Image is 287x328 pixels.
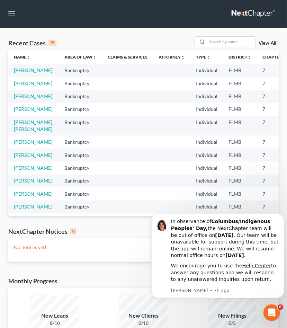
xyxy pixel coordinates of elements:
td: Bankruptcy [59,149,102,161]
div: 8/10 [30,320,79,327]
a: Chapterunfold_more [262,54,286,60]
a: [PERSON_NAME] [14,165,52,171]
td: Bankruptcy [59,64,102,77]
a: Area of Lawunfold_more [64,54,97,60]
td: FLMB [223,90,257,103]
td: FLMB [223,187,257,200]
td: Individual [190,187,223,200]
a: [PERSON_NAME] [14,106,52,112]
td: Individual [190,175,223,187]
td: Bankruptcy [59,175,102,187]
a: [PERSON_NAME] [14,80,52,86]
div: New Clients [119,312,168,320]
a: [PERSON_NAME] [14,204,52,210]
input: Search by name... [207,37,255,47]
a: View All [259,41,276,46]
a: [PERSON_NAME] [14,178,52,184]
td: Bankruptcy [59,116,102,135]
td: FLMB [223,201,257,213]
a: [PERSON_NAME] [14,93,52,99]
a: Nameunfold_more [14,54,30,60]
td: Individual [190,149,223,161]
i: unfold_more [26,55,30,60]
i: unfold_more [181,55,185,60]
td: Individual [190,135,223,148]
i: unfold_more [247,55,251,60]
div: 0 [70,228,77,234]
div: New Leads [30,312,79,320]
span: 8 [278,304,283,310]
a: [PERSON_NAME] [14,67,52,73]
td: FLMB [223,135,257,148]
a: [PERSON_NAME] [14,139,52,145]
td: Bankruptcy [59,77,102,90]
i: unfold_more [92,55,97,60]
iframe: Intercom notifications message [149,205,287,325]
td: FLMB [223,175,257,187]
td: Individual [190,77,223,90]
td: Bankruptcy [59,90,102,103]
a: [PERSON_NAME], [PERSON_NAME] [14,119,53,132]
a: Attorneyunfold_more [159,54,185,60]
td: Bankruptcy [59,213,102,226]
td: Individual [190,161,223,174]
td: Individual [190,103,223,116]
p: No notices yet! [14,244,273,251]
td: Individual [190,90,223,103]
div: 15 [48,40,56,46]
td: Individual [190,64,223,77]
a: Typeunfold_more [196,54,210,60]
div: NextChapter Notices [8,227,77,236]
td: FLMB [223,161,257,174]
a: [PERSON_NAME] [14,152,52,158]
td: FLMB [223,77,257,90]
td: Bankruptcy [59,201,102,213]
td: FLMB [223,103,257,116]
th: Claims & Services [102,50,153,64]
td: Bankruptcy [59,103,102,116]
div: 0/10 [119,320,168,327]
td: Individual [190,201,223,213]
a: Districtunfold_more [228,54,251,60]
td: FLMB [223,149,257,161]
iframe: Intercom live chat [263,304,280,321]
td: FLMB [223,64,257,77]
td: Bankruptcy [59,161,102,174]
td: FLMB [223,116,257,135]
h3: Monthly Progress [8,277,57,285]
td: Bankruptcy [59,187,102,200]
div: Recent Cases [8,39,56,47]
td: Bankruptcy [59,135,102,148]
i: unfold_more [206,55,210,60]
td: Individual [190,116,223,135]
a: [PERSON_NAME] [14,191,52,197]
